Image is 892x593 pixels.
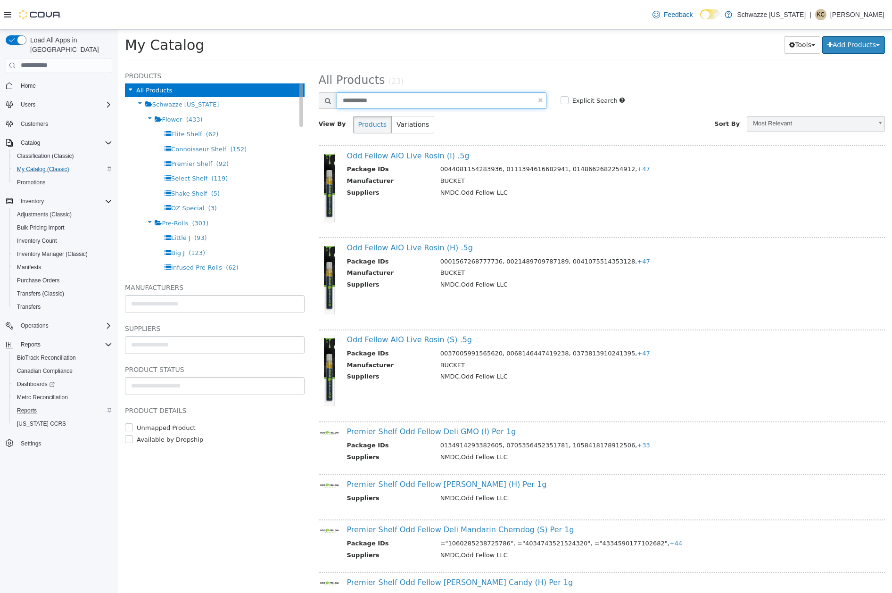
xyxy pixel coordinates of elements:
[229,509,315,521] th: Package IDs
[201,453,222,458] img: 150
[7,375,187,387] h5: Product Details
[7,334,187,346] h5: Product Status
[53,205,73,212] span: Little J
[9,404,116,417] button: Reports
[13,164,73,175] a: My Catalog (Classic)
[13,209,112,220] span: Adjustments (Classic)
[13,248,112,260] span: Inventory Manager (Classic)
[17,405,85,415] label: Available by Dropship
[21,198,44,205] span: Inventory
[315,331,747,343] td: BUCKET
[629,87,754,101] span: Most Relevant
[9,417,116,430] button: [US_STATE] CCRS
[229,411,315,423] th: Package IDs
[13,405,112,416] span: Reports
[2,79,116,92] button: Home
[519,136,532,143] span: +47
[17,80,112,91] span: Home
[830,9,884,20] p: [PERSON_NAME]
[6,75,112,475] nav: Complex example
[21,82,36,90] span: Home
[13,301,112,313] span: Transfers
[315,342,747,354] td: NMDC,Odd Fellow LLC
[9,261,116,274] button: Manifests
[13,405,41,416] a: Reports
[9,176,116,189] button: Promotions
[201,551,222,556] img: 150
[17,224,65,231] span: Bulk Pricing Import
[71,220,87,227] span: (123)
[17,99,112,110] span: Users
[315,562,747,574] td: NMDC,Odd Fellow LLC
[229,227,315,239] th: Package IDs
[817,9,825,20] span: KC
[17,407,37,414] span: Reports
[13,150,112,162] span: Classification (Classic)
[2,117,116,131] button: Customers
[17,211,72,218] span: Adjustments (Classic)
[9,364,116,378] button: Canadian Compliance
[315,158,747,170] td: NMDC,Odd Fellow LLC
[17,277,60,284] span: Purchase Orders
[93,145,110,152] span: (119)
[2,436,116,450] button: Settings
[53,234,104,241] span: Infused Pre-Rolls
[9,391,116,404] button: Metrc Reconciliation
[17,420,66,428] span: [US_STATE] CCRS
[17,320,112,331] span: Operations
[229,423,315,435] th: Suppliers
[229,319,315,331] th: Package IDs
[519,228,532,235] span: +47
[17,250,88,258] span: Inventory Manager (Classic)
[2,136,116,149] button: Catalog
[76,205,89,212] span: (93)
[315,250,747,262] td: NMDC,Odd Fellow LLC
[98,131,111,138] span: (92)
[552,510,564,517] span: +44
[17,339,44,350] button: Reports
[21,101,35,108] span: Users
[53,131,94,138] span: Premier Shelf
[13,222,68,233] a: Bulk Pricing Import
[271,48,286,56] small: (23)
[7,252,187,264] h5: Manufacturers
[53,116,108,123] span: Connoisseur Shelf
[322,412,532,419] span: 0134914293382605, 0705356452351781, 1058418178912506,
[17,290,64,297] span: Transfers (Classic)
[201,91,228,98] span: View By
[13,288,112,299] span: Transfers (Classic)
[17,80,40,91] a: Home
[2,319,116,332] button: Operations
[17,320,52,331] button: Operations
[17,118,52,130] a: Customers
[17,437,112,449] span: Settings
[229,331,315,343] th: Manufacturer
[235,86,274,104] button: Products
[737,9,806,20] p: Schwazze [US_STATE]
[13,352,112,363] span: BioTrack Reconciliation
[13,365,112,377] span: Canadian Compliance
[17,137,112,148] span: Catalog
[322,510,565,517] span: ="1060285238725786", ="4034743521524320", ="4334590177102682",
[2,338,116,351] button: Reports
[9,300,116,313] button: Transfers
[53,145,90,152] span: Select Shelf
[17,237,57,245] span: Inventory Count
[206,214,217,285] img: 150
[74,190,91,197] span: (301)
[44,86,64,93] span: Flower
[229,464,315,476] th: Suppliers
[13,262,112,273] span: Manifests
[700,19,701,20] span: Dark Mode
[322,228,532,235] span: 0001567268777736, 0021489709787189, 0041075514353128,
[229,548,455,557] a: Premier Shelf Odd Fellow [PERSON_NAME] Candy (H) Per 1g
[13,177,112,188] span: Promotions
[17,99,39,110] button: Users
[53,101,84,108] span: Elite Shelf
[13,418,112,429] span: Washington CCRS
[229,135,315,147] th: Package IDs
[13,418,70,429] a: [US_STATE] CCRS
[229,158,315,170] th: Suppliers
[21,341,41,348] span: Reports
[53,175,86,182] span: OZ Special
